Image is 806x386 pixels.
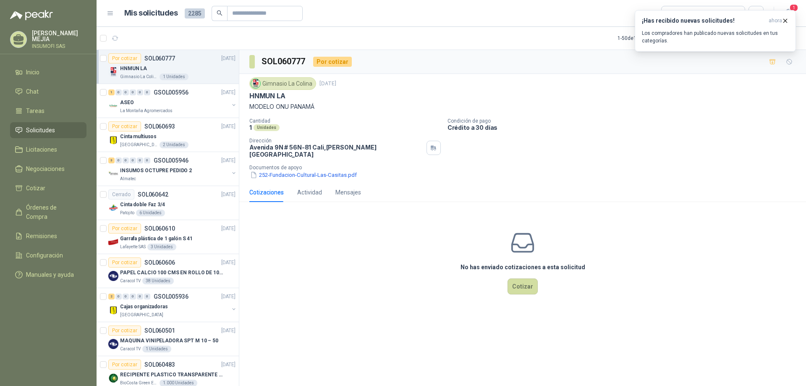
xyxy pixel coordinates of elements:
[221,327,236,335] p: [DATE]
[120,269,225,277] p: PAPEL CALCIO 100 CMS EN ROLLO DE 100 GR
[120,337,218,345] p: MAQUINA VINIPELADORA SPT M 10 – 50
[108,271,118,281] img: Company Logo
[144,328,175,333] p: SOL060501
[144,294,150,299] div: 0
[130,294,136,299] div: 0
[120,346,141,352] p: Caracol TV
[123,89,129,95] div: 0
[144,55,175,61] p: SOL060777
[154,158,188,163] p: GSOL005946
[10,267,86,283] a: Manuales y ayuda
[97,254,239,288] a: Por cotizarSOL060606[DATE] Company LogoPAPEL CALCIO 100 CMS EN ROLLO DE 100 GRCaracol TV38 Unidades
[138,192,168,197] p: SOL060642
[10,200,86,225] a: Órdenes de Compra
[120,312,163,318] p: [GEOGRAPHIC_DATA]
[108,326,141,336] div: Por cotizar
[108,121,141,131] div: Por cotizar
[10,142,86,158] a: Licitaciones
[108,223,141,234] div: Por cotizar
[249,92,285,100] p: HNMUN LA
[97,322,239,356] a: Por cotizarSOL060501[DATE] Company LogoMAQUINA VINIPELADORA SPT M 10 – 50Caracol TV1 Unidades
[108,158,115,163] div: 3
[144,89,150,95] div: 0
[108,203,118,213] img: Company Logo
[115,158,122,163] div: 0
[120,235,193,243] p: Garrafa plástica de 1 galón S 41
[249,171,358,179] button: 252-Fundacion-Cultural-Las-Casitas.pdf
[221,293,236,301] p: [DATE]
[26,231,57,241] span: Remisiones
[123,158,129,163] div: 0
[108,87,237,114] a: 1 0 0 0 0 0 GSOL005956[DATE] Company LogoASEOLa Montaña Agromercados
[144,226,175,231] p: SOL060610
[221,259,236,267] p: [DATE]
[249,144,423,158] p: Avenida 9N # 56N-81 Cali , [PERSON_NAME][GEOGRAPHIC_DATA]
[97,118,239,152] a: Por cotizarSOL060693[DATE] Company LogoCinta multiusos[GEOGRAPHIC_DATA]2 Unidades
[136,210,165,216] div: 6 Unidades
[120,108,173,114] p: La Montaña Agromercados
[108,360,141,370] div: Por cotizar
[32,44,86,49] p: INSUMOFI SAS
[130,89,136,95] div: 0
[26,126,55,135] span: Solicitudes
[108,155,237,182] a: 3 0 0 0 0 0 GSOL005946[DATE] Company LogoINSUMOS OCTUPRE PEDIDO 2Almatec
[108,89,115,95] div: 1
[120,176,136,182] p: Almatec
[217,10,222,16] span: search
[221,191,236,199] p: [DATE]
[97,220,239,254] a: Por cotizarSOL060610[DATE] Company LogoGarrafa plástica de 1 galón S 41Lafayette SAS3 Unidades
[249,124,252,131] p: 1
[108,339,118,349] img: Company Logo
[26,270,74,279] span: Manuales y ayuda
[137,89,143,95] div: 0
[120,99,134,107] p: ASEO
[120,133,157,141] p: Cinta multiusos
[221,55,236,63] p: [DATE]
[115,294,122,299] div: 0
[123,294,129,299] div: 0
[335,188,361,197] div: Mensajes
[221,123,236,131] p: [DATE]
[10,122,86,138] a: Solicitudes
[144,123,175,129] p: SOL060693
[254,124,280,131] div: Unidades
[144,260,175,265] p: SOL060606
[108,135,118,145] img: Company Logo
[26,251,63,260] span: Configuración
[108,189,134,200] div: Cerrado
[781,6,796,21] button: 1
[251,79,260,88] img: Company Logo
[508,278,538,294] button: Cotizar
[221,157,236,165] p: [DATE]
[221,225,236,233] p: [DATE]
[108,67,118,77] img: Company Logo
[108,294,115,299] div: 2
[124,7,178,19] h1: Mis solicitudes
[10,161,86,177] a: Negociaciones
[10,180,86,196] a: Cotizar
[120,210,134,216] p: Patojito
[618,32,672,45] div: 1 - 50 de 1522
[108,257,141,268] div: Por cotizar
[769,17,782,24] span: ahora
[10,64,86,80] a: Inicio
[26,68,39,77] span: Inicio
[319,80,336,88] p: [DATE]
[108,53,141,63] div: Por cotizar
[447,124,803,131] p: Crédito a 30 días
[26,87,39,96] span: Chat
[249,102,796,111] p: MODELO ONU PANAMÁ
[10,228,86,244] a: Remisiones
[108,237,118,247] img: Company Logo
[160,74,188,80] div: 1 Unidades
[108,169,118,179] img: Company Logo
[142,278,174,284] div: 38 Unidades
[10,103,86,119] a: Tareas
[249,188,284,197] div: Cotizaciones
[130,158,136,163] div: 0
[142,346,171,352] div: 1 Unidades
[160,142,188,148] div: 2 Unidades
[120,303,168,311] p: Cajas organizadoras
[108,291,237,318] a: 2 0 0 0 0 0 GSOL005936[DATE] Company LogoCajas organizadoras[GEOGRAPHIC_DATA]
[120,142,158,148] p: [GEOGRAPHIC_DATA]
